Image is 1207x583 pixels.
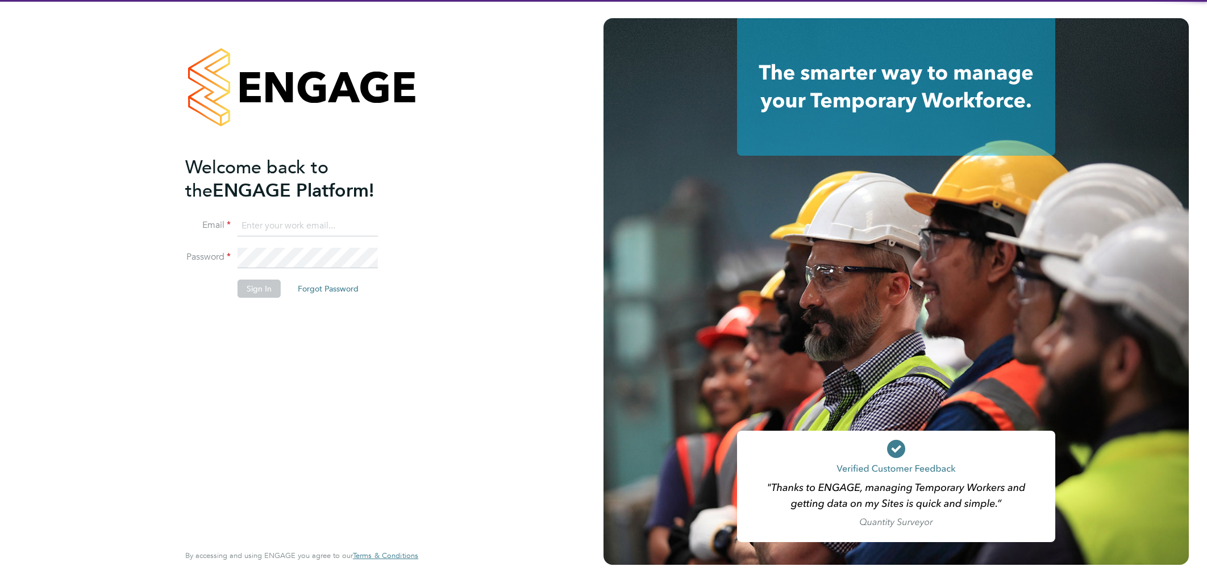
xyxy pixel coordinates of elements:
[238,216,378,236] input: Enter your work email...
[185,219,231,231] label: Email
[289,280,368,298] button: Forgot Password
[185,156,328,202] span: Welcome back to the
[185,251,231,263] label: Password
[238,280,281,298] button: Sign In
[353,551,418,560] a: Terms & Conditions
[185,156,407,202] h2: ENGAGE Platform!
[185,551,418,560] span: By accessing and using ENGAGE you agree to our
